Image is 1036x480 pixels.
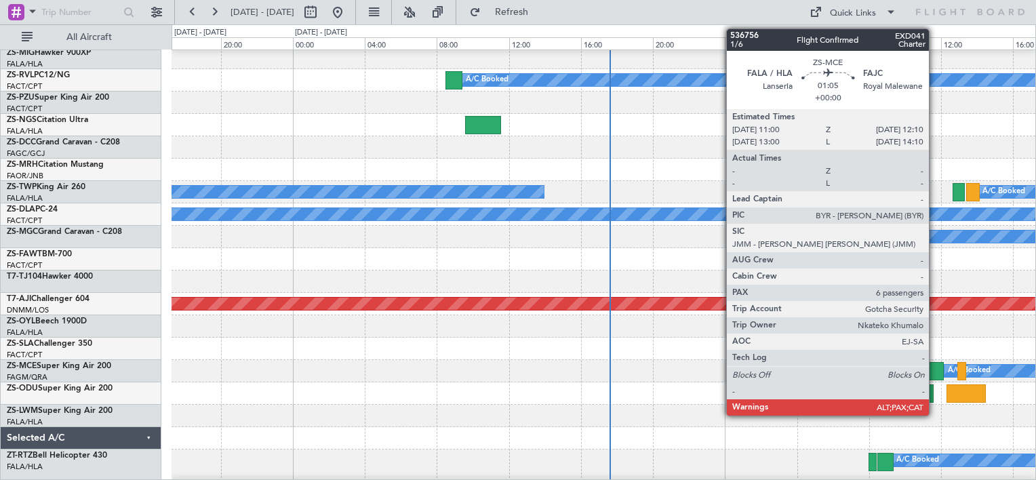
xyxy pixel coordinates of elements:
a: ZS-DLAPC-24 [7,205,58,214]
span: ZS-TWP [7,183,37,191]
div: 16:00 [149,37,221,49]
div: 12:00 [941,37,1013,49]
a: FAOR/JNB [7,171,43,181]
a: ZS-SLAChallenger 350 [7,340,92,348]
a: ZS-DCCGrand Caravan - C208 [7,138,120,146]
div: 08:00 [869,37,941,49]
div: A/C Booked [896,450,939,471]
a: ZS-OYLBeech 1900D [7,317,87,325]
a: FAGM/QRA [7,372,47,382]
div: 20:00 [221,37,293,49]
div: 08:00 [437,37,509,49]
span: ZS-MGC [7,228,38,236]
a: FALA/HLA [7,462,43,472]
span: T7-AJI [7,295,31,303]
span: ZS-PZU [7,94,35,102]
span: ZS-MIG [7,49,35,57]
a: ZS-MIGHawker 900XP [7,49,91,57]
div: 04:00 [365,37,437,49]
span: T7-TJ104 [7,273,42,281]
div: A/C Booked [948,361,991,381]
span: ZS-SLA [7,340,34,348]
span: [DATE] - [DATE] [231,6,294,18]
button: All Aircraft [15,26,147,48]
div: [DATE] - [DATE] [727,27,779,39]
span: ZS-LWM [7,407,38,415]
div: A/C Booked [885,226,928,247]
a: FALA/HLA [7,59,43,69]
button: Refresh [463,1,544,23]
a: FACT/CPT [7,104,42,114]
div: [DATE] - [DATE] [174,27,226,39]
a: ZS-MRHCitation Mustang [7,161,104,169]
span: All Aircraft [35,33,143,42]
a: FACT/CPT [7,350,42,360]
span: ZS-DLA [7,205,35,214]
a: FALA/HLA [7,327,43,338]
span: ZS-RVL [7,71,34,79]
a: ZS-MGCGrand Caravan - C208 [7,228,122,236]
a: FACT/CPT [7,260,42,271]
a: T7-TJ104Hawker 4000 [7,273,93,281]
a: T7-AJIChallenger 604 [7,295,89,303]
a: DNMM/LOS [7,305,49,315]
button: Quick Links [803,1,903,23]
span: ZS-FAW [7,250,37,258]
a: FAGC/GCJ [7,148,45,159]
a: FALA/HLA [7,126,43,136]
a: ZS-NGSCitation Ultra [7,116,88,124]
a: ZS-TWPKing Air 260 [7,183,85,191]
a: FACT/CPT [7,81,42,92]
a: ZS-LWMSuper King Air 200 [7,407,113,415]
div: 04:00 [797,37,869,49]
a: FACT/CPT [7,216,42,226]
span: ZS-MRH [7,161,38,169]
div: 12:00 [509,37,581,49]
span: ZS-OYL [7,317,35,325]
div: Quick Links [830,7,876,20]
a: ZS-RVLPC12/NG [7,71,70,79]
a: ZT-RTZBell Helicopter 430 [7,452,107,460]
a: ZS-FAWTBM-700 [7,250,72,258]
span: ZS-NGS [7,116,37,124]
div: 16:00 [581,37,653,49]
input: Trip Number [41,2,119,22]
span: Refresh [483,7,540,17]
a: ZS-ODUSuper King Air 200 [7,384,113,393]
span: ZS-MCE [7,362,37,370]
div: A/C Booked [982,182,1025,202]
div: [DATE] - [DATE] [295,27,347,39]
div: 20:00 [653,37,725,49]
div: A/C Booked [466,70,509,90]
span: ZS-ODU [7,384,38,393]
span: ZT-RTZ [7,452,33,460]
a: ZS-PZUSuper King Air 200 [7,94,109,102]
a: ZS-MCESuper King Air 200 [7,362,111,370]
span: ZS-DCC [7,138,36,146]
a: FALA/HLA [7,193,43,203]
div: 00:00 [725,37,797,49]
div: 00:00 [293,37,365,49]
a: FALA/HLA [7,417,43,427]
